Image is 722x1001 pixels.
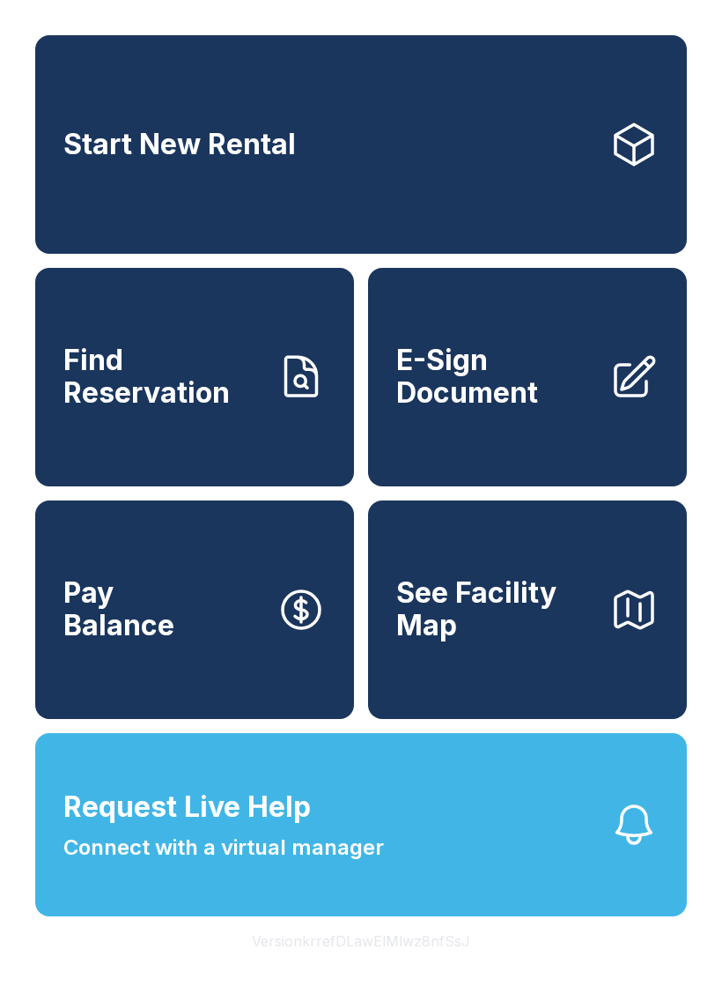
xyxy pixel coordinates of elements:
button: PayBalance [35,500,354,719]
button: VersionkrrefDLawElMlwz8nfSsJ [238,916,484,966]
span: E-Sign Document [396,345,595,409]
span: Start New Rental [63,129,296,161]
button: Request Live HelpConnect with a virtual manager [35,733,687,916]
span: Connect with a virtual manager [63,832,384,864]
a: Start New Rental [35,35,687,254]
span: Pay Balance [63,577,174,641]
a: E-Sign Document [368,268,687,486]
span: See Facility Map [396,577,595,641]
span: Find Reservation [63,345,262,409]
span: Request Live Help [63,786,311,828]
button: See Facility Map [368,500,687,719]
a: Find Reservation [35,268,354,486]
